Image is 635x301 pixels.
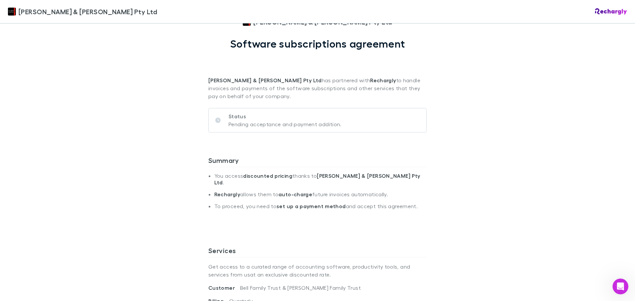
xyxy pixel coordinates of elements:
li: You access thanks to . [214,172,427,191]
strong: auto-charge [278,191,312,198]
h3: Summary [208,156,427,167]
p: has partnered with to handle invoices and payments of the software subscriptions and other servic... [208,50,427,100]
p: Pending acceptance and payment addition. [229,120,342,128]
strong: [PERSON_NAME] & [PERSON_NAME] Pty Ltd [214,172,420,186]
p: Status [229,112,342,120]
img: Douglas & Harrison Pty Ltd's Logo [8,8,16,16]
h3: Services [208,246,427,257]
h1: Software subscriptions agreement [230,37,405,50]
li: allows them to future invoices automatically. [214,191,427,203]
span: Customer [208,284,240,291]
iframe: Intercom live chat [613,279,628,294]
strong: Rechargly [214,191,240,198]
img: Rechargly Logo [595,8,627,15]
span: [PERSON_NAME] & [PERSON_NAME] Pty Ltd [19,7,157,17]
p: Get access to a curated range of accounting software, productivity tools, and services from us at... [208,257,427,284]
strong: [PERSON_NAME] & [PERSON_NAME] Pty Ltd [208,77,322,84]
strong: discounted pricing [243,172,292,179]
span: Bell Family Trust & [PERSON_NAME] Family Trust [240,284,361,291]
strong: set up a payment method [276,203,346,209]
li: To proceed, you need to and accept this agreement. [214,203,427,215]
strong: Rechargly [370,77,396,84]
